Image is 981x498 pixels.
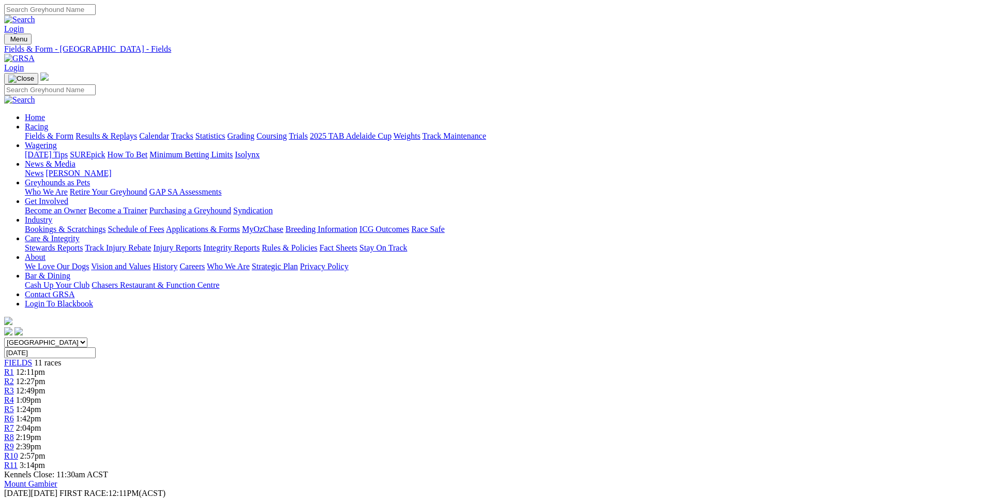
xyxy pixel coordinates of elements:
a: R5 [4,405,14,414]
a: Careers [179,262,205,271]
div: About [25,262,977,271]
a: Minimum Betting Limits [149,150,233,159]
a: Contact GRSA [25,290,74,299]
a: Privacy Policy [300,262,349,271]
a: Login [4,24,24,33]
a: Strategic Plan [252,262,298,271]
a: Race Safe [411,225,444,233]
img: logo-grsa-white.png [4,317,12,325]
a: Wagering [25,141,57,150]
a: Retire Your Greyhound [70,187,147,196]
span: 12:27pm [16,377,46,386]
img: Close [8,75,34,83]
a: R10 [4,451,18,460]
a: We Love Our Dogs [25,262,89,271]
span: FIRST RACE: [59,489,108,497]
a: Become an Owner [25,206,86,215]
a: 2025 TAB Adelaide Cup [310,131,391,140]
button: Toggle navigation [4,73,38,84]
div: Greyhounds as Pets [25,187,977,197]
a: Statistics [195,131,225,140]
img: facebook.svg [4,327,12,335]
div: News & Media [25,169,977,178]
a: Fields & Form - [GEOGRAPHIC_DATA] - Fields [4,45,977,54]
a: Bar & Dining [25,271,70,280]
a: Login [4,63,24,72]
span: 3:14pm [20,461,45,470]
a: Results & Replays [76,131,137,140]
a: Fact Sheets [320,243,357,252]
div: Industry [25,225,977,234]
a: Syndication [233,206,273,215]
a: MyOzChase [242,225,283,233]
a: R11 [4,461,18,470]
img: GRSA [4,54,35,63]
span: 2:04pm [16,423,41,432]
a: Integrity Reports [203,243,260,252]
a: R8 [4,433,14,442]
img: twitter.svg [14,327,23,335]
span: [DATE] [4,489,31,497]
a: About [25,253,46,261]
div: Racing [25,131,977,141]
span: [DATE] [4,489,57,497]
span: R2 [4,377,14,386]
a: Calendar [139,131,169,140]
div: Wagering [25,150,977,159]
a: R6 [4,414,14,423]
a: Chasers Restaurant & Function Centre [92,281,219,289]
a: Who We Are [25,187,68,196]
input: Search [4,4,96,15]
a: Stay On Track [359,243,407,252]
a: R4 [4,396,14,404]
a: FIELDS [4,358,32,367]
input: Select date [4,347,96,358]
a: News & Media [25,159,76,168]
span: 2:19pm [16,433,41,442]
span: 1:24pm [16,405,41,414]
span: 1:09pm [16,396,41,404]
span: 12:11pm [16,368,45,376]
a: Industry [25,215,52,224]
img: Search [4,15,35,24]
a: Get Involved [25,197,68,206]
a: [PERSON_NAME] [46,169,111,178]
span: 2:39pm [16,442,41,451]
a: Racing [25,122,48,131]
a: R3 [4,386,14,395]
a: News [25,169,43,178]
a: Track Injury Rebate [85,243,151,252]
div: Get Involved [25,206,977,215]
a: Breeding Information [285,225,357,233]
a: GAP SA Assessments [149,187,222,196]
a: R1 [4,368,14,376]
a: Trials [289,131,308,140]
img: logo-grsa-white.png [40,72,49,81]
span: Kennels Close: 11:30am ACST [4,470,108,479]
a: Bookings & Scratchings [25,225,105,233]
a: [DATE] Tips [25,150,68,159]
a: Stewards Reports [25,243,83,252]
span: R9 [4,442,14,451]
span: 1:42pm [16,414,41,423]
a: Tracks [171,131,193,140]
span: 12:49pm [16,386,46,395]
span: 2:57pm [20,451,46,460]
a: ICG Outcomes [359,225,409,233]
button: Toggle navigation [4,34,32,45]
a: Weights [394,131,420,140]
span: Menu [10,35,27,43]
a: Care & Integrity [25,234,80,243]
input: Search [4,84,96,95]
a: R7 [4,423,14,432]
a: Grading [228,131,254,140]
a: Track Maintenance [422,131,486,140]
span: 11 races [34,358,61,367]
